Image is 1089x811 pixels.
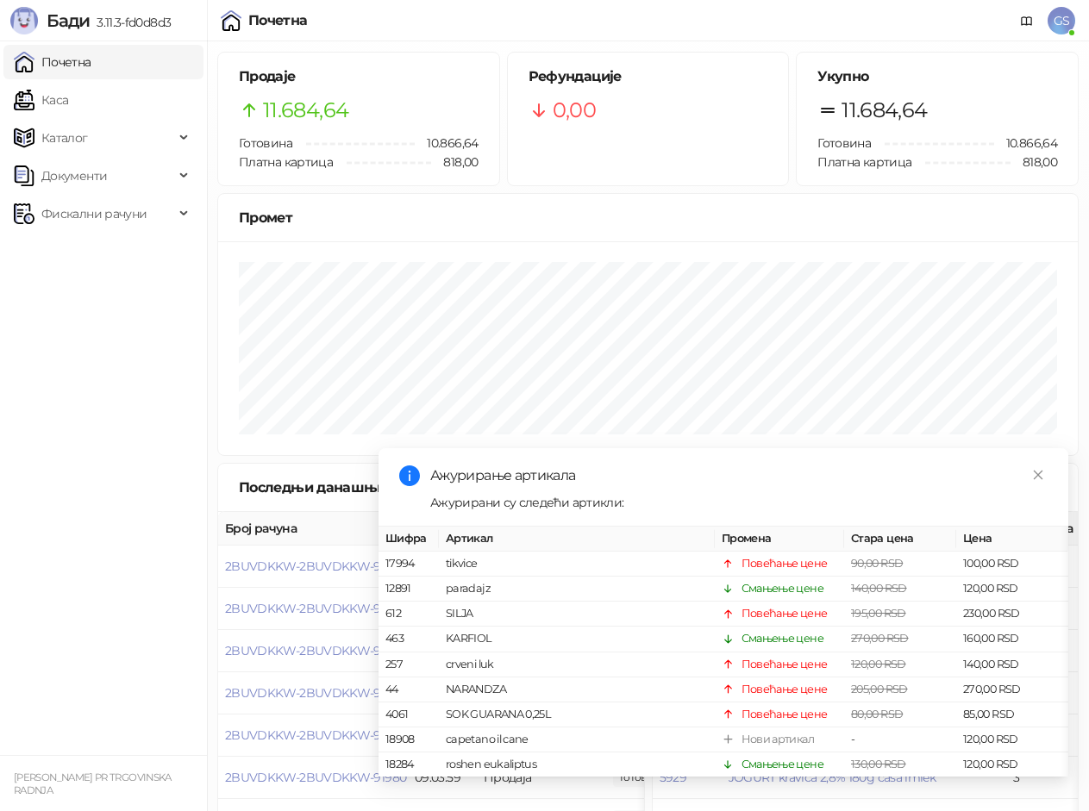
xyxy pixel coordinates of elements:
td: 120,00 RSD [956,727,1068,752]
h5: Продаје [239,66,479,87]
td: 160,00 RSD [956,627,1068,652]
span: 90,00 RSD [851,557,903,570]
th: Стара цена [844,527,956,552]
span: 205,00 RSD [851,683,908,696]
button: 2BUVDKKW-2BUVDKKW-91981 [225,727,403,743]
span: Платна картица [817,154,911,170]
td: KARFIOL [439,627,715,652]
span: Бади [47,10,90,31]
span: Каталог [41,121,88,155]
div: Повећање цене [742,681,828,698]
div: Повећање цене [742,655,828,672]
th: Промена [715,527,844,552]
td: 100,00 RSD [956,552,1068,577]
button: 2BUVDKKW-2BUVDKKW-91984 [225,601,406,616]
button: 2BUVDKKW-2BUVDKKW-91983 [225,643,405,658]
td: 120,00 RSD [956,752,1068,777]
a: Почетна [14,45,91,79]
th: Цена [956,527,1068,552]
td: 44 [379,677,439,702]
span: 10.866,64 [415,134,478,153]
td: 270,00 RSD [956,677,1068,702]
div: Смањење цене [742,630,823,647]
span: 270,00 RSD [851,632,909,645]
span: 120,00 RSD [851,657,906,670]
button: 2BUVDKKW-2BUVDKKW-91982 [225,685,405,701]
td: NARANDZA [439,677,715,702]
span: Готовина [817,135,871,151]
div: Промет [239,207,1057,228]
td: 257 [379,652,439,677]
a: Документација [1013,7,1041,34]
td: - [844,727,956,752]
a: Каса [14,83,68,117]
td: roshen eukaliptus [439,752,715,777]
div: Ажурирање артикала [430,465,1048,486]
span: 3.11.3-fd0d8d3 [90,15,171,30]
td: SOK GUARANA 0,25L [439,702,715,727]
td: 120,00 RSD [956,577,1068,602]
td: crveni luk [439,652,715,677]
td: 612 [379,602,439,627]
td: SILJA [439,602,715,627]
span: Готовина [239,135,292,151]
td: 4061 [379,702,439,727]
span: 195,00 RSD [851,607,906,620]
span: 0,00 [553,94,596,127]
td: 18908 [379,727,439,752]
span: 80,00 RSD [851,708,903,721]
td: paradajz [439,577,715,602]
div: Смањење цене [742,580,823,597]
span: 130,00 RSD [851,758,906,770]
span: 10.866,64 [994,134,1057,153]
span: 140,00 RSD [851,582,907,595]
button: 2BUVDKKW-2BUVDKKW-91980 [225,770,406,785]
span: Платна картица [239,154,333,170]
small: [PERSON_NAME] PR TRGOVINSKA RADNJA [14,771,172,796]
span: 11.684,64 [263,94,348,127]
div: Почетна [248,14,308,28]
span: info-circle [399,465,420,486]
img: Logo [10,7,38,34]
div: Ажурирани су следећи артикли: [430,493,1048,512]
div: Повећање цене [742,706,828,723]
th: Шифра [379,527,439,552]
td: 140,00 RSD [956,652,1068,677]
td: 12891 [379,577,439,602]
td: tikvice [439,552,715,577]
span: GS [1048,7,1075,34]
a: Close [1029,465,1048,484]
span: Фискални рачуни [41,197,147,231]
th: Број рачуна [218,512,408,546]
h5: Укупно [817,66,1057,87]
span: Документи [41,159,107,193]
th: Артикал [439,527,715,552]
span: 818,00 [1011,153,1057,172]
td: 17994 [379,552,439,577]
h5: Рефундације [529,66,768,87]
button: 2BUVDKKW-2BUVDKKW-91985 [225,558,405,574]
td: 18284 [379,752,439,777]
div: Последњи данашњи рачуни [239,477,467,498]
div: Смањење цене [742,756,823,773]
td: 463 [379,627,439,652]
div: Повећање цене [742,605,828,622]
div: Нови артикал [742,731,814,748]
td: capetano il cane [439,727,715,752]
span: close [1032,469,1044,481]
span: 818,00 [431,153,478,172]
td: 230,00 RSD [956,602,1068,627]
div: Повећање цене [742,555,828,572]
td: 85,00 RSD [956,702,1068,727]
span: 11.684,64 [842,94,927,127]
